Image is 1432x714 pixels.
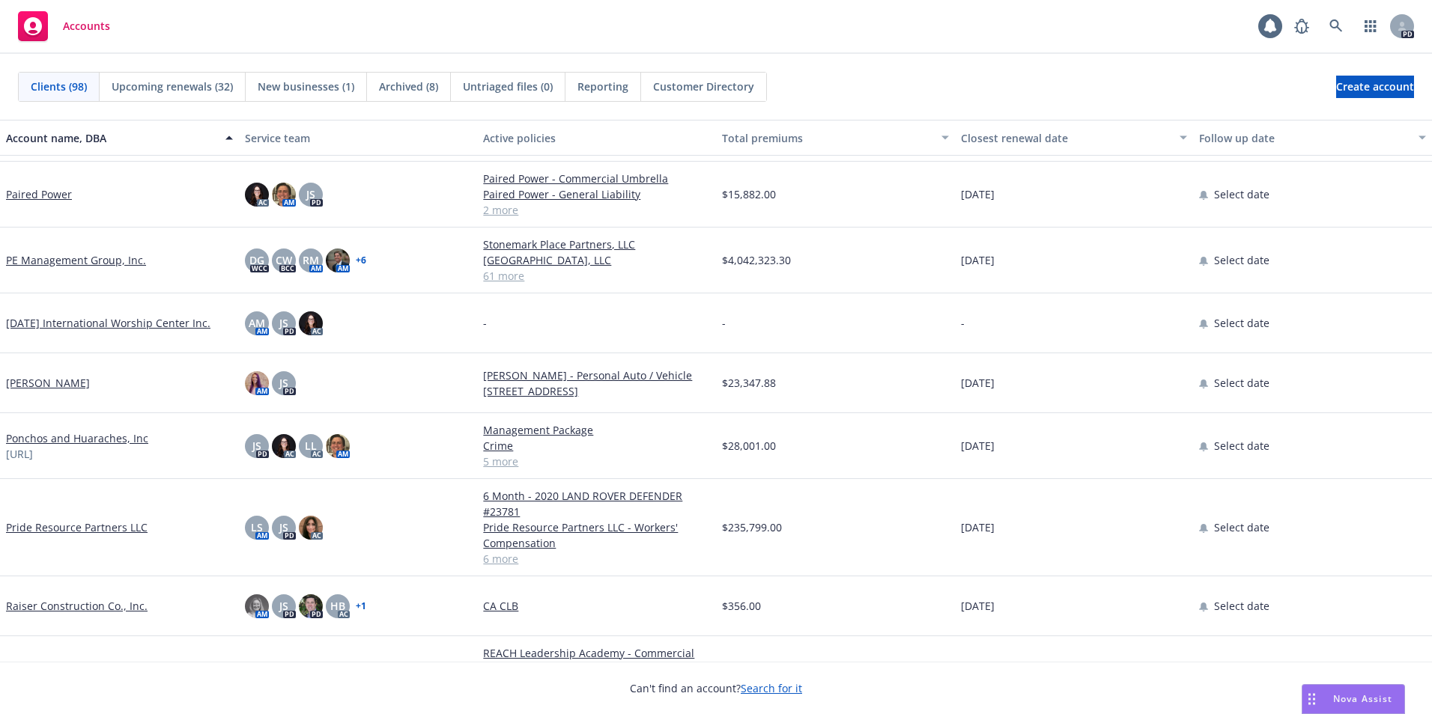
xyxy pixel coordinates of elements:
span: - [483,315,487,331]
span: Clients (98) [31,79,87,94]
span: [URL] [6,446,33,462]
span: Upcoming renewals (32) [112,79,233,94]
a: Switch app [1356,11,1386,41]
span: [DATE] [961,375,995,391]
span: Select date [1214,519,1269,535]
span: RM [303,252,319,268]
span: JS [279,375,288,391]
a: Pride Resource Partners LLC - Workers' Compensation [483,519,710,551]
img: photo [326,434,350,458]
button: Closest renewal date [955,120,1194,156]
span: Accounts [63,20,110,32]
a: [PERSON_NAME] - Personal Auto / Vehicle [483,367,710,383]
span: New businesses (1) [258,79,354,94]
span: HB [330,598,345,614]
img: photo [299,516,323,540]
button: Service team [239,120,478,156]
span: $356.00 [722,598,761,614]
a: + 1 [356,602,366,611]
span: CW [276,252,292,268]
img: photo [245,371,269,395]
span: Select date [1214,186,1269,202]
img: photo [326,248,350,272]
a: Management Package [483,422,710,438]
span: Customer Directory [653,79,754,94]
a: CA CLB [483,598,710,614]
img: photo [299,311,323,335]
span: JS [279,315,288,331]
button: Follow up date [1193,120,1432,156]
span: [DATE] [961,598,995,614]
span: [DATE] [961,438,995,454]
a: PE Management Group, Inc. [6,252,146,268]
span: - [961,315,965,331]
img: photo [299,594,323,618]
button: Total premiums [716,120,955,156]
span: LS [251,519,263,535]
div: Total premiums [722,130,932,146]
span: Select date [1214,375,1269,391]
div: Service team [245,130,472,146]
span: DG [249,252,264,268]
a: Paired Power - General Liability [483,186,710,202]
a: Paired Power [6,186,72,202]
img: photo [245,594,269,618]
span: Nova Assist [1333,692,1392,705]
span: [DATE] [961,252,995,268]
span: Create account [1336,73,1414,101]
span: Reporting [577,79,628,94]
a: Raiser Construction Co., Inc. [6,598,148,614]
img: photo [272,434,296,458]
a: Create account [1336,76,1414,98]
div: Active policies [483,130,710,146]
span: $235,799.00 [722,519,782,535]
span: [DATE] [961,186,995,202]
button: Nova Assist [1302,684,1405,714]
span: JS [279,598,288,614]
span: $23,347.88 [722,375,776,391]
span: JS [252,438,261,454]
span: Select date [1214,598,1269,614]
span: [DATE] [961,519,995,535]
a: [STREET_ADDRESS] [483,383,710,399]
span: JS [306,186,315,202]
span: $15,882.00 [722,186,776,202]
a: Ponchos and Huaraches, Inc [6,430,148,446]
a: [PERSON_NAME] [6,375,90,391]
img: photo [245,183,269,207]
a: Stonemark Place Partners, LLC [483,237,710,252]
a: [GEOGRAPHIC_DATA], LLC [483,252,710,268]
span: $28,001.00 [722,438,776,454]
span: JS [279,519,288,535]
a: REACH Leadership Academy - Commercial Property [483,645,710,677]
a: [DATE] International Worship Center Inc. [6,315,210,331]
a: Search for it [741,681,802,695]
span: Select date [1214,315,1269,331]
div: Follow up date [1199,130,1410,146]
a: Paired Power - Commercial Umbrella [483,171,710,186]
span: AM [249,315,265,331]
span: Can't find an account? [630,680,802,696]
a: 6 Month - 2020 LAND ROVER DEFENDER #23781 [483,488,710,519]
a: 5 more [483,454,710,469]
div: Closest renewal date [961,130,1171,146]
div: Drag to move [1302,685,1321,713]
span: Select date [1214,252,1269,268]
span: - [722,315,726,331]
a: 61 more [483,268,710,284]
a: 2 more [483,202,710,218]
button: Active policies [477,120,716,156]
a: Search [1321,11,1351,41]
span: Select date [1214,438,1269,454]
a: Crime [483,438,710,454]
div: Account name, DBA [6,130,216,146]
a: + 6 [356,256,366,265]
a: Report a Bug [1287,11,1317,41]
img: photo [272,183,296,207]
